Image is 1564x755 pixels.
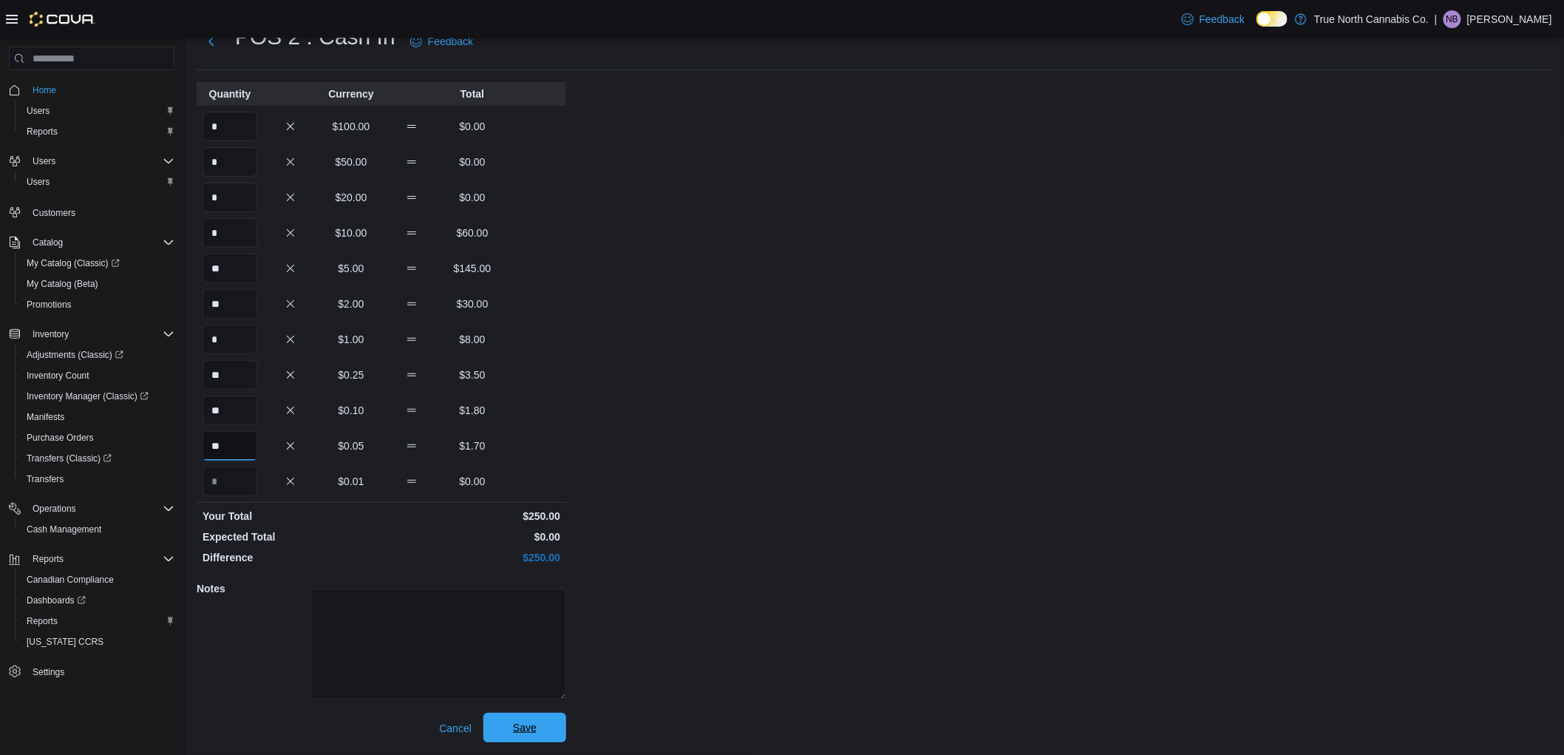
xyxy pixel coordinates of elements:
[27,473,64,485] span: Transfers
[21,592,92,609] a: Dashboards
[1257,11,1288,27] input: Dark Mode
[21,296,174,314] span: Promotions
[21,387,174,405] span: Inventory Manager (Classic)
[21,429,174,447] span: Purchase Orders
[21,387,154,405] a: Inventory Manager (Classic)
[324,332,378,347] p: $1.00
[21,173,55,191] a: Users
[203,87,257,101] p: Quantity
[445,474,500,489] p: $0.00
[203,550,378,565] p: Difference
[27,204,81,222] a: Customers
[27,550,69,568] button: Reports
[21,592,174,609] span: Dashboards
[33,237,63,248] span: Catalog
[27,636,103,648] span: [US_STATE] CCRS
[27,105,50,117] span: Users
[27,234,174,251] span: Catalog
[21,612,174,630] span: Reports
[1446,10,1459,28] span: NB
[27,81,174,99] span: Home
[33,328,69,340] span: Inventory
[203,289,257,319] input: Quantity
[27,615,58,627] span: Reports
[21,123,64,140] a: Reports
[445,368,500,382] p: $3.50
[27,370,89,382] span: Inventory Count
[9,73,174,721] nav: Complex example
[27,524,101,535] span: Cash Management
[21,123,174,140] span: Reports
[15,274,180,294] button: My Catalog (Beta)
[3,232,180,253] button: Catalog
[15,469,180,490] button: Transfers
[27,349,123,361] span: Adjustments (Classic)
[15,294,180,315] button: Promotions
[445,190,500,205] p: $0.00
[197,574,307,603] h5: Notes
[21,450,118,467] a: Transfers (Classic)
[197,27,226,56] button: Next
[15,569,180,590] button: Canadian Compliance
[324,155,378,169] p: $50.00
[21,450,174,467] span: Transfers (Classic)
[3,151,180,172] button: Users
[15,590,180,611] a: Dashboards
[21,254,126,272] a: My Catalog (Classic)
[15,172,180,192] button: Users
[15,427,180,448] button: Purchase Orders
[21,367,174,385] span: Inventory Count
[21,367,95,385] a: Inventory Count
[27,411,64,423] span: Manifests
[203,325,257,354] input: Quantity
[27,500,174,518] span: Operations
[27,299,72,311] span: Promotions
[21,346,174,364] span: Adjustments (Classic)
[15,345,180,365] a: Adjustments (Classic)
[15,448,180,469] a: Transfers (Classic)
[433,714,477,743] button: Cancel
[21,633,109,651] a: [US_STATE] CCRS
[445,155,500,169] p: $0.00
[445,332,500,347] p: $8.00
[27,325,174,343] span: Inventory
[324,368,378,382] p: $0.25
[3,79,180,101] button: Home
[27,595,86,606] span: Dashboards
[384,550,560,565] p: $250.00
[27,663,70,681] a: Settings
[445,403,500,418] p: $1.80
[3,498,180,519] button: Operations
[1467,10,1552,28] p: [PERSON_NAME]
[324,439,378,453] p: $0.05
[27,663,174,681] span: Settings
[27,176,50,188] span: Users
[203,360,257,390] input: Quantity
[27,278,98,290] span: My Catalog (Beta)
[21,275,174,293] span: My Catalog (Beta)
[203,467,257,496] input: Quantity
[27,432,94,444] span: Purchase Orders
[203,431,257,461] input: Quantity
[445,439,500,453] p: $1.70
[1176,4,1251,34] a: Feedback
[203,396,257,425] input: Quantity
[33,503,76,515] span: Operations
[30,12,95,27] img: Cova
[1200,12,1245,27] span: Feedback
[324,226,378,240] p: $10.00
[203,509,378,524] p: Your Total
[21,571,174,589] span: Canadian Compliance
[1314,10,1429,28] p: True North Cannabis Co.
[27,500,82,518] button: Operations
[15,386,180,407] a: Inventory Manager (Classic)
[15,632,180,652] button: [US_STATE] CCRS
[21,275,104,293] a: My Catalog (Beta)
[21,521,107,538] a: Cash Management
[27,126,58,138] span: Reports
[21,173,174,191] span: Users
[404,27,479,56] a: Feedback
[203,183,257,212] input: Quantity
[324,261,378,276] p: $5.00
